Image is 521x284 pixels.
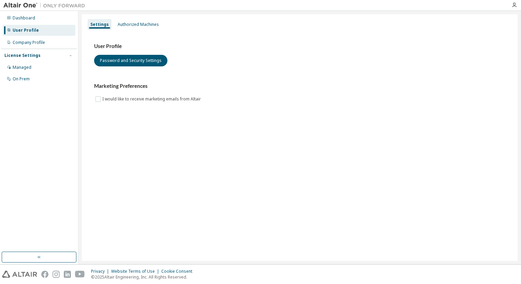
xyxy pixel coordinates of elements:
[90,22,109,27] div: Settings
[111,269,161,274] div: Website Terms of Use
[13,28,39,33] div: User Profile
[53,271,60,278] img: instagram.svg
[4,53,41,58] div: License Settings
[3,2,89,9] img: Altair One
[13,15,35,21] div: Dashboard
[13,40,45,45] div: Company Profile
[75,271,85,278] img: youtube.svg
[91,269,111,274] div: Privacy
[41,271,48,278] img: facebook.svg
[2,271,37,278] img: altair_logo.svg
[161,269,196,274] div: Cookie Consent
[13,76,30,82] div: On Prem
[118,22,159,27] div: Authorized Machines
[91,274,196,280] p: © 2025 Altair Engineering, Inc. All Rights Reserved.
[94,83,505,90] h3: Marketing Preferences
[13,65,31,70] div: Managed
[94,55,167,66] button: Password and Security Settings
[102,95,202,103] label: I would like to receive marketing emails from Altair
[64,271,71,278] img: linkedin.svg
[94,43,505,50] h3: User Profile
